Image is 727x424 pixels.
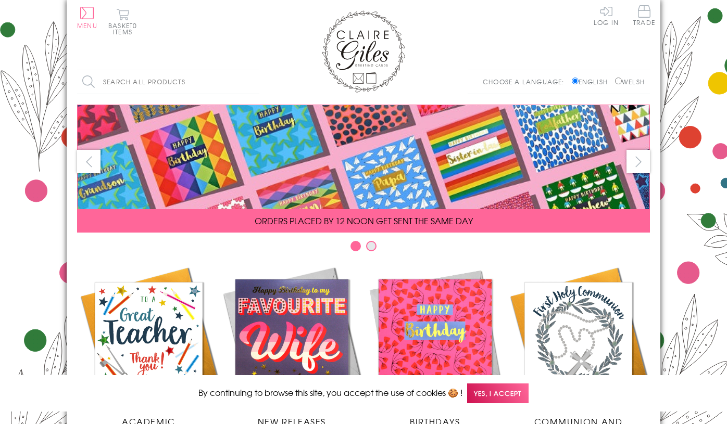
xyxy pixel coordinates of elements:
label: English [572,77,613,86]
input: Search [249,70,259,94]
button: next [626,150,650,173]
button: prev [77,150,101,173]
button: Carousel Page 2 [366,241,377,251]
button: Carousel Page 1 (Current Slide) [350,241,361,251]
input: English [572,78,579,84]
button: Menu [77,7,97,29]
span: Menu [77,21,97,30]
span: Trade [633,5,655,25]
label: Welsh [615,77,645,86]
a: Log In [594,5,619,25]
div: Carousel Pagination [77,240,650,256]
a: Trade [633,5,655,28]
input: Welsh [615,78,622,84]
button: Basket0 items [108,8,137,35]
span: ORDERS PLACED BY 12 NOON GET SENT THE SAME DAY [255,214,473,227]
p: Choose a language: [483,77,570,86]
span: 0 items [113,21,137,36]
span: Yes, I accept [467,383,529,404]
input: Search all products [77,70,259,94]
img: Claire Giles Greetings Cards [322,10,405,93]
